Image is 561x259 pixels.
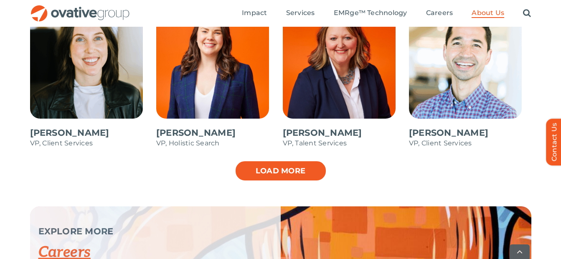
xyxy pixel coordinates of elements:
[242,9,267,17] span: Impact
[523,9,531,18] a: Search
[242,9,267,18] a: Impact
[334,9,407,18] a: EMRge™ Technology
[334,9,407,17] span: EMRge™ Technology
[426,9,453,17] span: Careers
[472,9,504,17] span: About Us
[235,160,327,181] a: Load more
[38,227,260,236] p: EXPLORE MORE
[30,4,130,12] a: OG_Full_horizontal_RGB
[286,9,315,17] span: Services
[286,9,315,18] a: Services
[426,9,453,18] a: Careers
[472,9,504,18] a: About Us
